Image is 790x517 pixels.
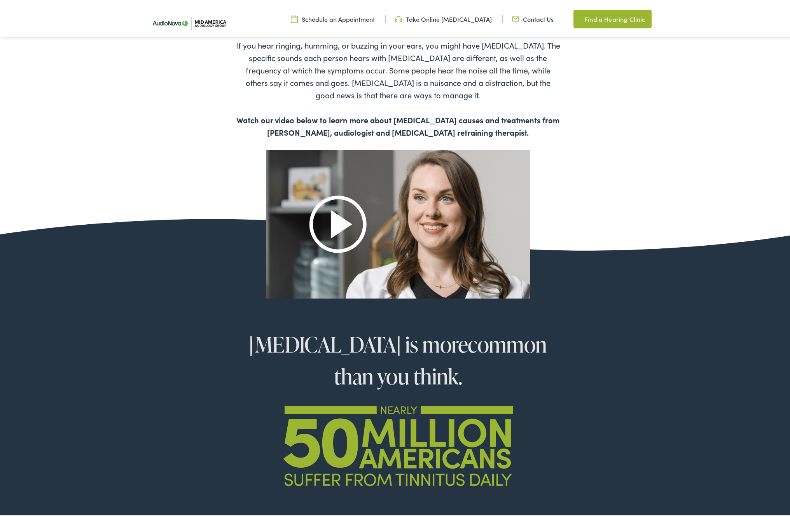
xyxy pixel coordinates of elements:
b: Watch our video below to learn more about [MEDICAL_DATA] causes and treatments from [PERSON_NAME]... [236,112,559,136]
a: Schedule an Appointment [291,13,375,21]
img: Group-37.png [266,148,530,296]
img: utility icon [395,13,402,21]
a: Contact Us [512,13,554,21]
img: utility icon [512,13,519,21]
a: Find a Hearing Clinic [573,8,651,26]
img: utility icon [291,13,298,21]
div: If you hear ringing, humming, or buzzing in your ears, you might have [MEDICAL_DATA]. The specifi... [236,25,561,136]
h2: [MEDICAL_DATA] is more common than you think. [231,327,565,390]
a: Take Online [MEDICAL_DATA] [395,13,492,21]
img: utility icon [573,12,580,22]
